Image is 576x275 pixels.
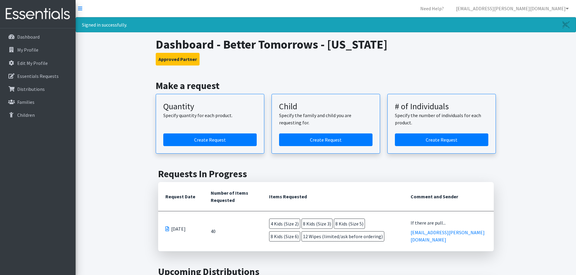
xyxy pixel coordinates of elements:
p: Specify quantity for each product. [163,112,257,119]
a: Dashboard [2,31,73,43]
a: Need Help? [415,2,449,14]
h1: Dashboard - Better Tomorrows - [US_STATE] [156,37,496,52]
th: Comment and Sender [403,182,494,211]
h2: Requests In Progress [158,168,494,180]
a: Close [556,18,576,32]
a: Create a request by number of individuals [395,133,488,146]
p: Edit My Profile [17,60,48,66]
div: Signed in successfully. [76,17,576,32]
th: Number of Items Requested [203,182,262,211]
a: [EMAIL_ADDRESS][PERSON_NAME][DOMAIN_NAME] [411,229,485,243]
span: 4 Kids (Size 2) [269,219,300,229]
a: Essentials Requests [2,70,73,82]
p: Essentials Requests [17,73,59,79]
span: 8 Kids (Size 3) [301,219,333,229]
a: Edit My Profile [2,57,73,69]
span: 8 Kids (Size 5) [334,219,365,229]
a: Families [2,96,73,108]
p: Dashboard [17,34,40,40]
a: Distributions [2,83,73,95]
a: My Profile [2,44,73,56]
p: My Profile [17,47,38,53]
h2: Make a request [156,80,496,91]
span: [DATE] [171,225,186,232]
td: 40 [203,211,262,251]
th: Request Date [158,182,203,211]
p: Distributions [17,86,45,92]
button: Approved Partner [156,53,200,66]
p: Children [17,112,35,118]
a: [EMAIL_ADDRESS][PERSON_NAME][DOMAIN_NAME] [451,2,574,14]
h3: Quantity [163,101,257,112]
th: Items Requested [262,182,403,211]
h3: Child [279,101,373,112]
span: 12 Wipes (limited/ask before ordering) [301,231,384,241]
div: If there are pull... [411,219,487,226]
a: Create a request for a child or family [279,133,373,146]
a: Children [2,109,73,121]
p: Specify the number of individuals for each product. [395,112,488,126]
span: 8 Kids (Size 6) [269,231,300,241]
a: Create a request by quantity [163,133,257,146]
p: Specify the family and child you are requesting for. [279,112,373,126]
img: HumanEssentials [2,4,73,24]
p: Families [17,99,34,105]
h3: # of Individuals [395,101,488,112]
